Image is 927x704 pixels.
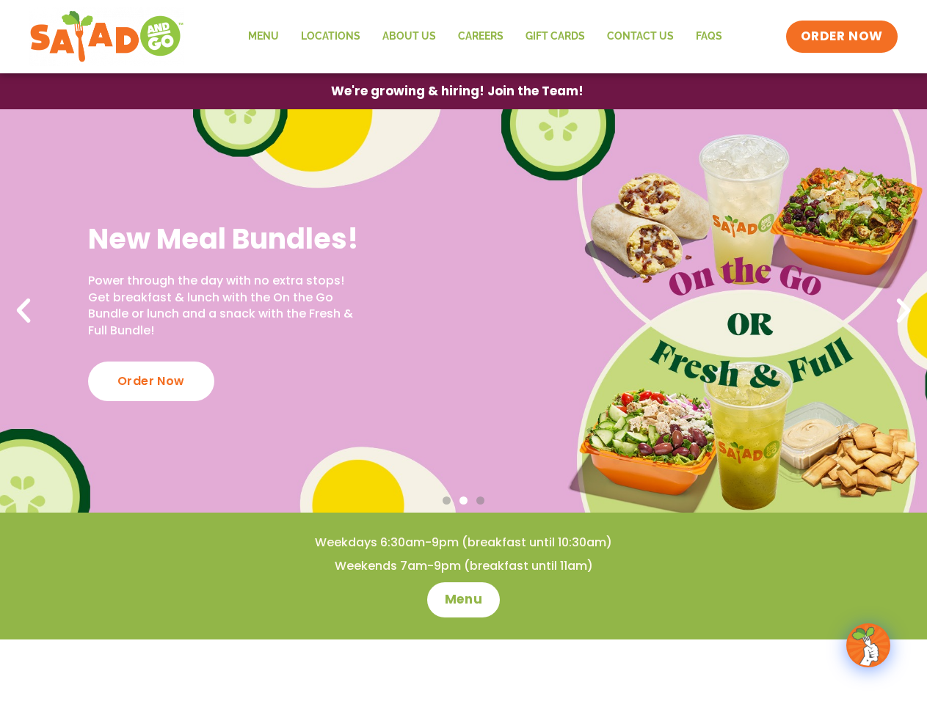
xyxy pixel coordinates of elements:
[331,85,584,98] span: We're growing & hiring! Join the Team!
[88,273,365,339] p: Power through the day with no extra stops! Get breakfast & lunch with the On the Go Bundle or lun...
[685,20,733,54] a: FAQs
[801,28,883,45] span: ORDER NOW
[371,20,447,54] a: About Us
[427,582,500,617] a: Menu
[237,20,290,54] a: Menu
[29,558,898,574] h4: Weekends 7am-9pm (breakfast until 11am)
[786,21,898,53] a: ORDER NOW
[459,496,468,505] span: Go to slide 2
[596,20,685,54] a: Contact Us
[29,7,184,66] img: new-SAG-logo-768×292
[848,625,889,666] img: wpChatIcon
[309,74,606,109] a: We're growing & hiring! Join the Team!
[887,295,920,327] div: Next slide
[29,535,898,551] h4: Weekdays 6:30am-9pm (breakfast until 10:30am)
[290,20,371,54] a: Locations
[515,20,596,54] a: GIFT CARDS
[476,496,484,505] span: Go to slide 3
[88,221,365,257] h2: New Meal Bundles!
[237,20,733,54] nav: Menu
[443,496,451,505] span: Go to slide 1
[7,295,40,327] div: Previous slide
[88,362,214,401] div: Order Now
[445,591,482,609] span: Menu
[447,20,515,54] a: Careers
